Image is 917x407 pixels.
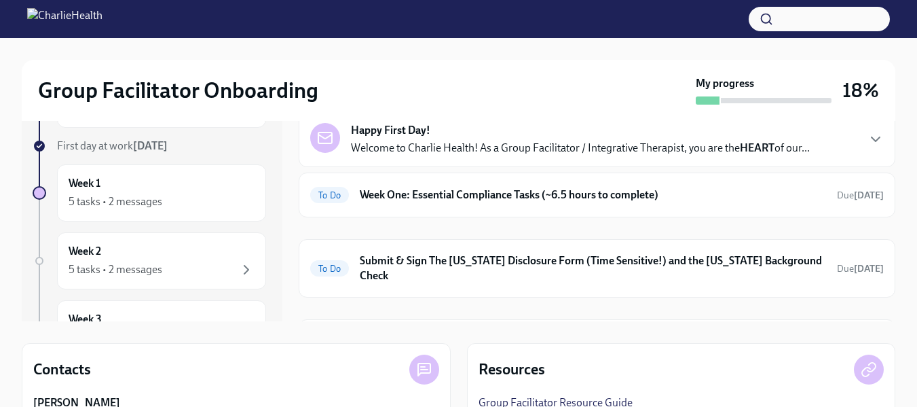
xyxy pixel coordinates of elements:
a: Week 3 [33,300,266,357]
span: Due [837,263,884,275]
h6: Week 1 [69,176,100,191]
span: Due [837,190,884,201]
a: Week 15 tasks • 2 messages [33,164,266,222]
h6: Week 3 [69,312,102,327]
h6: Submit & Sign The [US_STATE] Disclosure Form (Time Sensitive!) and the [US_STATE] Background Check [360,253,826,283]
span: First day at work [57,139,168,152]
h4: Resources [479,359,545,380]
strong: Happy First Day! [351,123,430,138]
strong: [DATE] [133,139,168,152]
strong: [DATE] [854,263,884,275]
a: To DoSubmit & Sign The [US_STATE] Disclosure Form (Time Sensitive!) and the [US_STATE] Background... [310,251,884,286]
span: September 17th, 2025 10:00 [837,262,884,275]
h6: Week One: Essential Compliance Tasks (~6.5 hours to complete) [360,188,826,202]
a: Week 25 tasks • 2 messages [33,232,266,289]
h6: Week 2 [69,244,101,259]
span: September 15th, 2025 10:00 [837,189,884,202]
div: 5 tasks • 2 messages [69,262,162,277]
p: Welcome to Charlie Health! As a Group Facilitator / Integrative Therapist, you are the of our... [351,141,810,156]
span: To Do [310,264,349,274]
h3: 18% [842,78,879,103]
span: To Do [310,190,349,200]
strong: [DATE] [854,190,884,201]
h4: Contacts [33,359,91,380]
a: To DoWeek One: Essential Compliance Tasks (~6.5 hours to complete)Due[DATE] [310,184,884,206]
strong: My progress [696,76,754,91]
div: 5 tasks • 2 messages [69,194,162,209]
strong: HEART [740,141,774,154]
img: CharlieHealth [27,8,102,30]
h2: Group Facilitator Onboarding [38,77,318,104]
a: First day at work[DATE] [33,139,266,154]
